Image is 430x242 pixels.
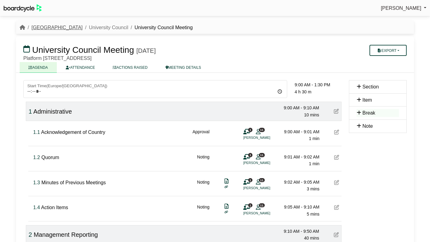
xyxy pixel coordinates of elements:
[362,123,373,129] span: Note
[128,24,193,32] li: University Council Meeting
[362,84,379,89] span: Section
[276,179,319,185] div: 9:02 AM - 9:05 AM
[33,205,40,210] span: Click to fine tune number
[4,4,42,12] img: BoardcycleBlackGreen-aaafeed430059cb809a45853b8cf6d952af9d84e6e89e1f1685b34bfd5cb7d64.svg
[243,185,289,191] li: [PERSON_NAME]
[41,155,59,160] span: Quorum
[33,180,40,185] span: Click to fine tune number
[41,130,105,135] span: Acknowledgement of Country
[276,228,319,235] div: 9:10 AM - 9:50 AM
[41,205,68,210] span: Action Items
[197,154,209,167] div: Noting
[243,211,289,216] li: [PERSON_NAME]
[248,203,252,207] span: 1
[304,112,319,117] span: 10 mins
[33,108,72,115] span: Administrative
[309,161,319,166] span: 1 min
[259,203,265,207] span: 11
[31,25,83,30] a: [GEOGRAPHIC_DATA]
[29,231,32,238] span: Click to fine tune number
[307,186,319,191] span: 3 mins
[276,204,319,210] div: 9:05 AM - 9:10 AM
[276,104,319,111] div: 9:00 AM - 9:10 AM
[381,4,426,12] a: [PERSON_NAME]
[381,6,421,11] span: [PERSON_NAME]
[243,135,289,140] li: [PERSON_NAME]
[23,56,92,61] span: Platform [STREET_ADDRESS]
[369,45,407,56] button: Export
[362,110,375,115] span: Break
[57,62,104,73] a: ATTENDANCE
[157,62,210,73] a: MEETING DETAILS
[33,155,40,160] span: Click to fine tune number
[309,136,319,141] span: 1 min
[243,160,289,166] li: [PERSON_NAME]
[295,81,342,88] div: 9:00 AM - 1:30 PM
[20,24,193,32] nav: breadcrumb
[259,153,265,157] span: 11
[248,128,252,132] span: 1
[276,128,319,135] div: 9:00 AM - 9:01 AM
[34,231,98,238] span: Management Reporting
[41,180,106,185] span: Minutes of Previous Meetings
[295,89,311,94] span: 4 h 30 m
[20,62,57,73] a: AGENDA
[276,154,319,160] div: 9:01 AM - 9:02 AM
[248,153,252,157] span: 1
[33,130,40,135] span: Click to fine tune number
[29,108,32,115] span: Click to fine tune number
[193,128,209,142] div: Approval
[307,212,319,217] span: 5 mins
[248,178,252,182] span: 1
[197,179,209,193] div: Noting
[136,47,156,54] div: [DATE]
[362,97,372,103] span: Item
[259,128,265,132] span: 11
[32,45,134,55] span: University Council Meeting
[259,178,265,182] span: 11
[197,204,209,217] div: Noting
[304,236,319,240] span: 40 mins
[89,25,128,30] a: University Council
[104,62,156,73] a: ACTIONS RAISED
